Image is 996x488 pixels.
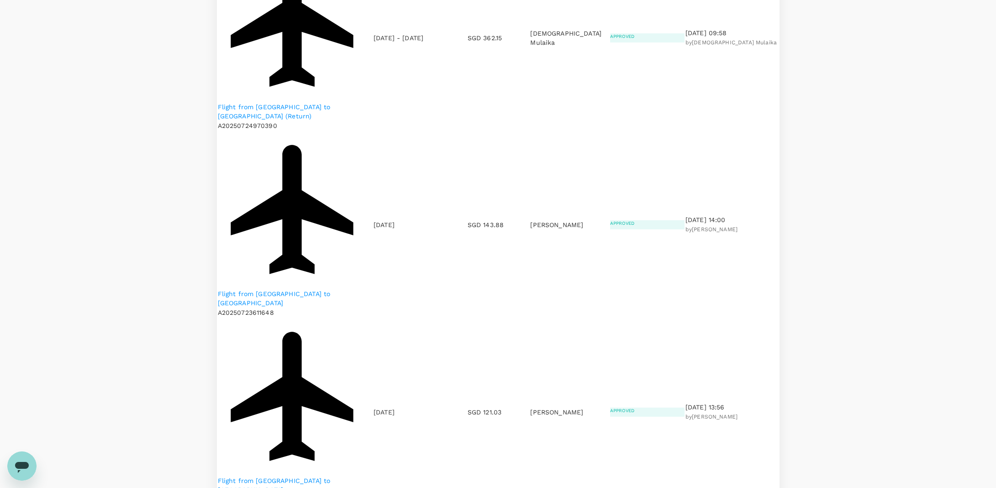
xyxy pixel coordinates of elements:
[610,34,634,39] span: Approved
[374,408,395,417] p: [DATE]
[530,29,609,47] p: [DEMOGRAPHIC_DATA] Mulaika
[692,39,777,46] span: [DEMOGRAPHIC_DATA] Mulaika
[685,226,738,233] span: by
[7,451,37,481] iframe: Button to launch messaging window
[692,226,738,233] span: [PERSON_NAME]
[685,39,777,46] span: by
[530,220,609,229] p: [PERSON_NAME]
[468,33,530,42] p: SGD 362.15
[218,309,274,316] span: A20250723611648
[692,414,738,420] span: [PERSON_NAME]
[468,220,530,229] p: SGD 143.88
[218,122,277,129] span: A20250724970390
[218,289,373,308] a: Flight from [GEOGRAPHIC_DATA] to [GEOGRAPHIC_DATA]
[468,408,530,417] p: SGD 121.03
[218,102,373,121] a: Flight from [GEOGRAPHIC_DATA] to [GEOGRAPHIC_DATA] (Return)
[610,221,634,226] span: Approved
[610,408,634,413] span: Approved
[374,33,423,42] p: [DATE] - [DATE]
[685,403,779,412] p: [DATE] 13:56
[685,28,779,37] p: [DATE] 09:58
[374,220,395,229] p: [DATE]
[530,408,609,417] p: [PERSON_NAME]
[685,215,779,224] p: [DATE] 14:00
[685,414,738,420] span: by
